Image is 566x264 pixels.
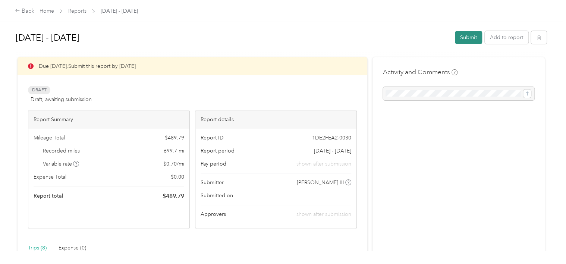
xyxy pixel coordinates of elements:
[40,8,54,14] a: Home
[43,147,80,155] span: Recorded miles
[314,147,351,155] span: [DATE] - [DATE]
[16,29,450,47] h1: Sep 1 - 30, 2025
[455,31,482,44] button: Submit
[201,210,226,218] span: Approvers
[34,173,66,181] span: Expense Total
[28,244,47,252] div: Trips (8)
[383,67,457,77] h4: Activity and Comments
[297,179,344,186] span: [PERSON_NAME] III
[171,173,184,181] span: $ 0.00
[201,134,224,142] span: Report ID
[296,211,351,217] span: shown after submission
[296,160,351,168] span: shown after submission
[68,8,87,14] a: Reports
[43,160,79,168] span: Variable rate
[28,86,50,94] span: Draft
[485,31,528,44] button: Add to report
[163,192,184,201] span: $ 489.79
[15,7,34,16] div: Back
[165,134,184,142] span: $ 489.79
[101,7,138,15] span: [DATE] - [DATE]
[201,147,235,155] span: Report period
[201,179,224,186] span: Submitter
[524,222,566,264] iframe: Everlance-gr Chat Button Frame
[34,192,63,200] span: Report total
[312,134,351,142] span: 1DE2FEA2-0030
[195,110,356,129] div: Report details
[350,192,351,199] span: -
[31,95,92,103] span: Draft, awaiting submission
[28,110,189,129] div: Report Summary
[164,147,184,155] span: 699.7 mi
[201,160,226,168] span: Pay period
[59,244,86,252] div: Expense (0)
[18,57,367,75] div: Due [DATE]. Submit this report by [DATE]
[34,134,65,142] span: Mileage Total
[201,192,233,199] span: Submitted on
[163,160,184,168] span: $ 0.70 / mi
